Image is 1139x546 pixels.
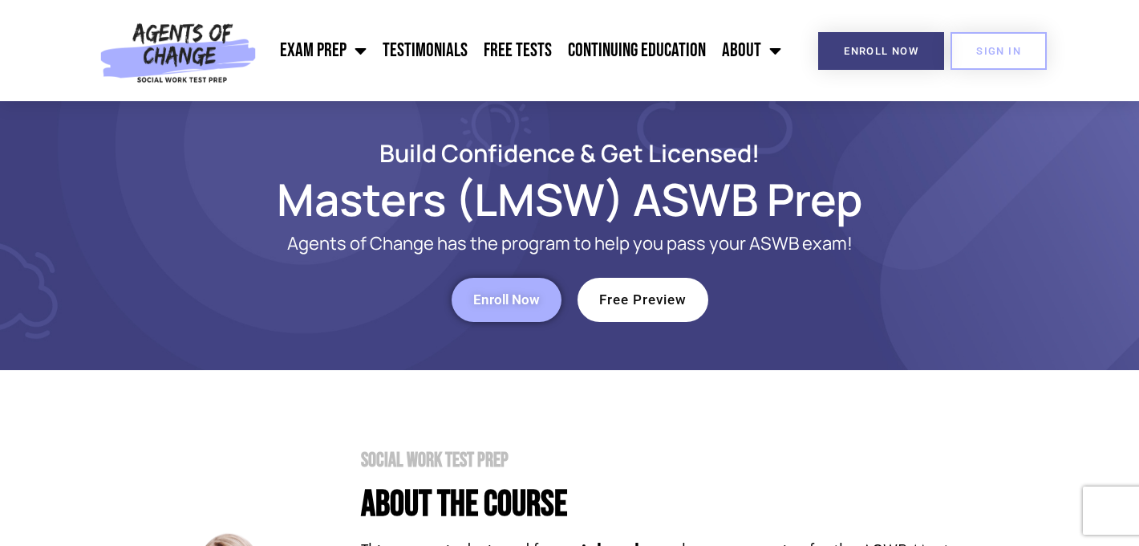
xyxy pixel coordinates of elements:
[473,293,540,307] span: Enroll Now
[951,32,1047,70] a: SIGN IN
[560,31,714,71] a: Continuing Education
[452,278,561,322] a: Enroll Now
[176,234,963,254] p: Agents of Change has the program to help you pass your ASWB exam!
[976,46,1021,56] span: SIGN IN
[578,278,708,322] a: Free Preview
[714,31,789,71] a: About
[818,32,944,70] a: Enroll Now
[476,31,560,71] a: Free Tests
[112,181,1027,218] h1: Masters (LMSW) ASWB Prep
[264,31,789,71] nav: Menu
[375,31,476,71] a: Testimonials
[599,293,687,307] span: Free Preview
[112,141,1027,165] h2: Build Confidence & Get Licensed!
[361,487,1027,523] h4: About the Course
[272,31,375,71] a: Exam Prep
[361,450,1027,471] h2: Social Work Test Prep
[844,46,918,56] span: Enroll Now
